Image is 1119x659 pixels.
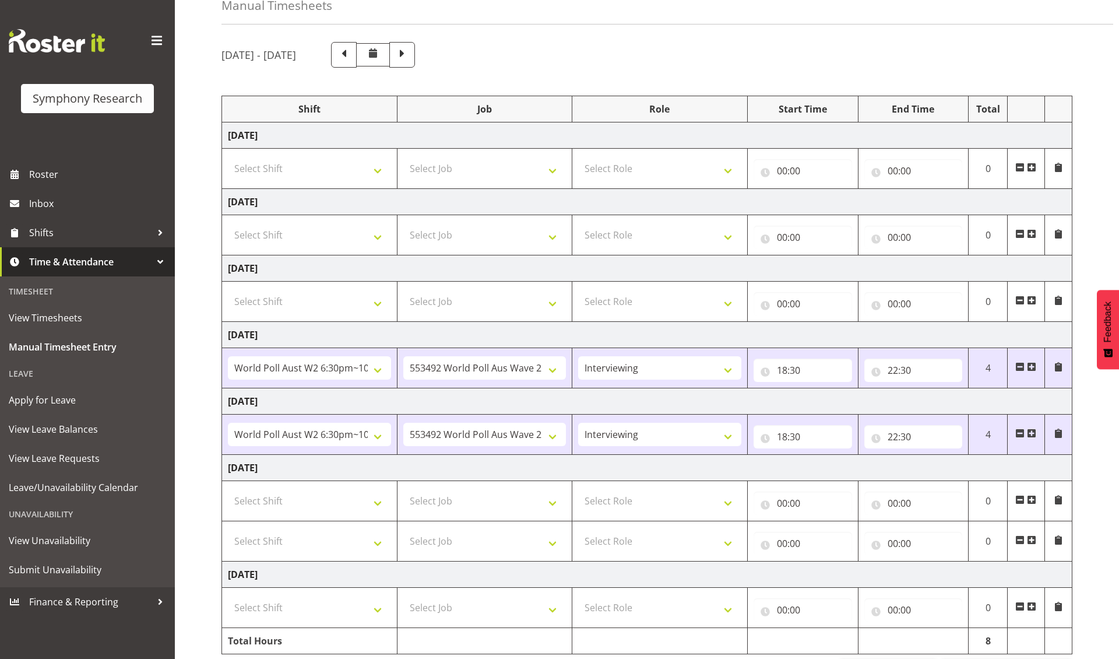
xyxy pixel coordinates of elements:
input: Click to select... [754,226,852,249]
input: Click to select... [754,492,852,515]
td: [DATE] [222,122,1072,149]
input: Click to select... [864,292,963,316]
input: Click to select... [864,159,963,183]
input: Click to select... [864,532,963,555]
td: 0 [969,149,1008,189]
h5: [DATE] - [DATE] [221,48,296,61]
a: Leave/Unavailability Calendar [3,473,172,502]
td: 4 [969,348,1008,388]
td: [DATE] [222,255,1072,282]
div: Role [578,102,741,116]
div: Timesheet [3,279,172,303]
td: [DATE] [222,322,1072,348]
a: View Leave Balances [3,415,172,444]
input: Click to select... [754,159,852,183]
span: Inbox [29,195,169,212]
input: Click to select... [864,492,963,515]
input: Click to select... [864,359,963,382]
div: Shift [228,102,391,116]
span: View Timesheets [9,309,166,327]
td: 0 [969,215,1008,255]
td: [DATE] [222,455,1072,481]
button: Feedback - Show survey [1097,290,1119,369]
div: Job [403,102,566,116]
td: 8 [969,628,1008,654]
span: Leave/Unavailability Calendar [9,479,166,496]
td: [DATE] [222,562,1072,588]
a: Apply for Leave [3,385,172,415]
span: View Unavailability [9,532,166,549]
span: Apply for Leave [9,391,166,409]
div: Unavailability [3,502,172,526]
input: Click to select... [864,598,963,622]
span: Roster [29,166,169,183]
span: View Leave Requests [9,450,166,467]
input: Click to select... [754,532,852,555]
td: 0 [969,282,1008,322]
input: Click to select... [754,425,852,448]
a: View Leave Requests [3,444,172,473]
div: Leave [3,362,172,385]
input: Click to select... [754,359,852,382]
input: Click to select... [754,598,852,622]
span: Feedback [1103,302,1113,342]
td: [DATE] [222,388,1072,415]
input: Click to select... [864,425,963,448]
div: Symphony Research [33,90,142,107]
div: Total [974,102,1001,116]
a: Submit Unavailability [3,555,172,584]
span: Time & Attendance [29,253,152,271]
td: 0 [969,481,1008,521]
td: 0 [969,521,1008,562]
div: End Time [864,102,963,116]
td: Total Hours [222,628,397,654]
div: Start Time [754,102,852,116]
span: Submit Unavailability [9,561,166,579]
img: Rosterit website logo [9,29,105,52]
span: View Leave Balances [9,420,166,438]
a: View Timesheets [3,303,172,332]
input: Click to select... [864,226,963,249]
input: Click to select... [754,292,852,316]
span: Shifts [29,224,152,241]
span: Manual Timesheet Entry [9,338,166,356]
span: Finance & Reporting [29,593,152,611]
a: Manual Timesheet Entry [3,332,172,362]
td: [DATE] [222,189,1072,215]
a: View Unavailability [3,526,172,555]
td: 4 [969,415,1008,455]
td: 0 [969,588,1008,628]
